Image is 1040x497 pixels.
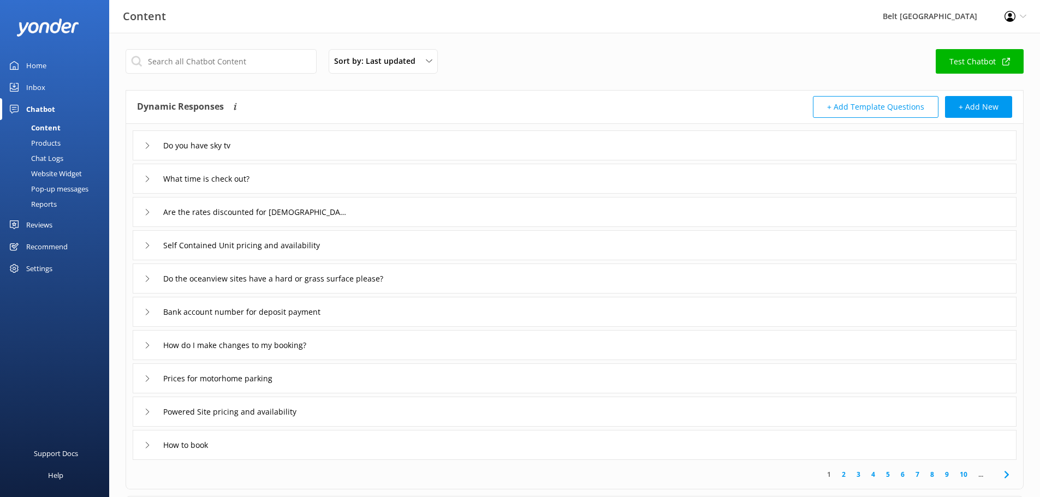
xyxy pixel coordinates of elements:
a: Content [7,120,109,135]
span: ... [973,469,989,480]
div: Support Docs [34,442,78,464]
h3: Content [123,8,166,25]
a: 8 [925,469,940,480]
a: Products [7,135,109,151]
input: Search all Chatbot Content [126,49,317,74]
div: Reports [7,196,57,212]
a: 4 [866,469,881,480]
div: Pop-up messages [7,181,88,196]
a: 3 [851,469,866,480]
div: Chatbot [26,98,55,120]
a: Pop-up messages [7,181,109,196]
img: yonder-white-logo.png [16,19,79,37]
a: 2 [836,469,851,480]
div: Website Widget [7,166,82,181]
a: 6 [895,469,910,480]
div: Settings [26,258,52,279]
a: 5 [881,469,895,480]
button: + Add New [945,96,1012,118]
a: Test Chatbot [936,49,1024,74]
div: Help [48,464,63,486]
div: Home [26,55,46,76]
a: 10 [954,469,973,480]
div: Content [7,120,61,135]
a: Chat Logs [7,151,109,166]
span: Sort by: Last updated [334,55,422,67]
div: Products [7,135,61,151]
div: Reviews [26,214,52,236]
a: Website Widget [7,166,109,181]
a: Reports [7,196,109,212]
a: 7 [910,469,925,480]
h4: Dynamic Responses [137,96,224,118]
button: + Add Template Questions [813,96,938,118]
div: Chat Logs [7,151,63,166]
a: 9 [940,469,954,480]
a: 1 [822,469,836,480]
div: Recommend [26,236,68,258]
div: Inbox [26,76,45,98]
